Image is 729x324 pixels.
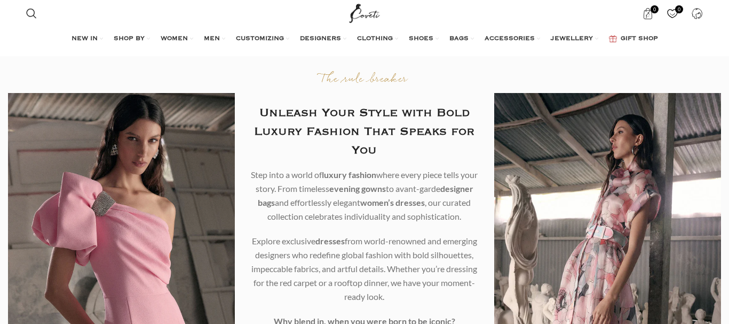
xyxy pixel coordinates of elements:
[637,3,659,24] a: 0
[21,28,708,50] div: Main navigation
[360,197,425,207] b: women’s dresses
[662,3,684,24] div: My Wishlist
[114,35,145,43] span: SHOP BY
[300,35,341,43] span: DESIGNERS
[409,28,439,50] a: SHOES
[662,3,684,24] a: 0
[72,35,98,43] span: NEW IN
[315,236,345,246] b: dresses
[551,35,593,43] span: JEWELLERY
[251,104,478,160] h2: Unleash Your Style with Bold Luxury Fashion That Speaks for You
[204,35,220,43] span: MEN
[449,35,469,43] span: BAGS
[251,168,478,223] p: Step into a world of where every piece tells your story. From timeless to avant-garde and effortl...
[485,35,535,43] span: ACCESSORIES
[409,35,433,43] span: SHOES
[236,35,284,43] span: CUSTOMIZING
[204,28,225,50] a: MEN
[322,169,376,180] b: luxury fashion
[485,28,540,50] a: ACCESSORIES
[609,28,658,50] a: GIFT SHOP
[21,3,42,24] a: Search
[651,5,659,13] span: 0
[609,35,617,42] img: GiftBag
[258,183,473,207] b: designer bags
[551,28,598,50] a: JEWELLERY
[251,234,478,304] p: Explore exclusive from world-renowned and emerging designers who redefine global fashion with bol...
[329,183,386,194] b: evening gowns
[114,28,150,50] a: SHOP BY
[675,5,683,13] span: 0
[161,35,188,43] span: WOMEN
[621,35,658,43] span: GIFT SHOP
[300,28,346,50] a: DESIGNERS
[251,72,478,88] p: The rule breaker
[449,28,474,50] a: BAGS
[347,8,383,17] a: Site logo
[357,28,398,50] a: CLOTHING
[357,35,393,43] span: CLOTHING
[72,28,103,50] a: NEW IN
[236,28,289,50] a: CUSTOMIZING
[161,28,193,50] a: WOMEN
